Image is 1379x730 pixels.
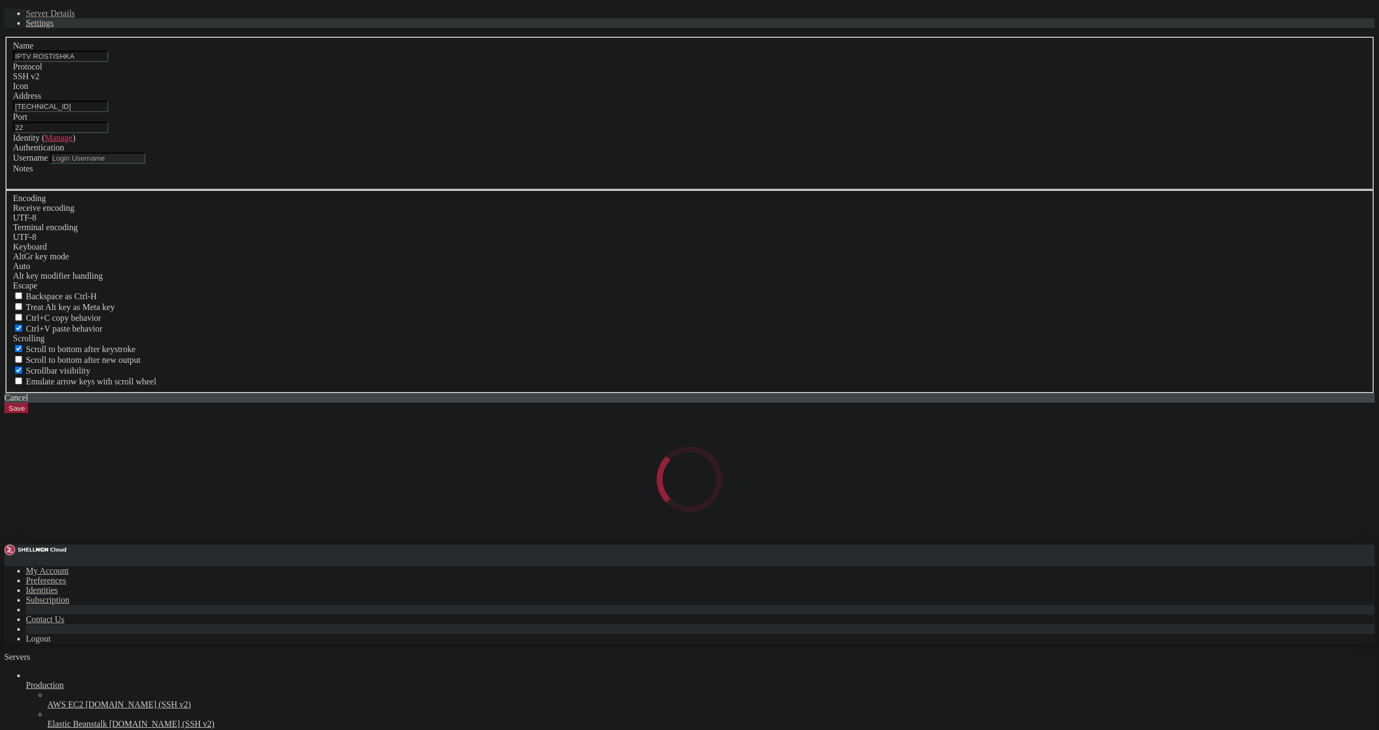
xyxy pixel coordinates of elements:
div: Auto [13,261,1366,271]
input: Emulate arrow keys with scroll wheel [15,377,22,384]
a: Manage [45,133,73,142]
a: Servers [4,652,73,662]
a: Logout [26,634,51,643]
span: Escape [13,281,37,290]
div: Loading... [649,438,730,520]
img: Shellngn [4,545,66,555]
label: Notes [13,164,33,173]
span: [DOMAIN_NAME] (SSH v2) [109,719,215,728]
label: Username [13,153,48,162]
label: When using the alternative screen buffer, and DECCKM (Application Cursor Keys) is active, mouse w... [13,377,156,386]
span: Scroll to bottom after keystroke [26,345,136,354]
div: Escape [13,281,1366,291]
label: The default terminal encoding. ISO-2022 enables character map translations (like graphics maps). ... [13,223,78,232]
input: Ctrl+V paste behavior [15,325,22,332]
div: SSH v2 [13,72,1366,81]
button: Save [4,403,29,414]
label: Encoding [13,194,46,203]
label: Name [13,41,33,50]
a: Production [26,680,1375,690]
input: Ctrl+C copy behavior [15,314,22,321]
input: Server Name [13,51,108,62]
div: Cancel [4,393,1375,403]
span: Scroll to bottom after new output [26,355,141,364]
label: Identity [13,133,75,142]
input: Port Number [13,122,108,133]
a: My Account [26,566,69,575]
a: Settings [26,18,54,27]
input: Scrollbar visibility [15,367,22,374]
div: UTF-8 [13,213,1366,223]
span: AWS EC2 [47,700,83,709]
label: Address [13,91,41,100]
label: Icon [13,81,28,91]
span: Production [26,680,64,690]
label: Ctrl-C copies if true, send ^C to host if false. Ctrl-Shift-C sends ^C to host if true, copies if... [13,313,101,322]
span: UTF-8 [13,232,37,242]
span: UTF-8 [13,213,37,222]
label: Set the expected encoding for data received from the host. If the encodings do not match, visual ... [13,203,74,212]
input: Backspace as Ctrl-H [15,292,22,299]
label: Scrolling [13,334,45,343]
label: If true, the backspace should send BS ('\x08', aka ^H). Otherwise the backspace key should send '... [13,292,97,301]
span: Ctrl+V paste behavior [26,324,102,333]
label: Controls how the Alt key is handled. Escape: Send an ESC prefix. 8-Bit: Add 128 to the typed char... [13,271,103,280]
li: Elastic Beanstalk [DOMAIN_NAME] (SSH v2) [47,710,1375,729]
a: Elastic Beanstalk [DOMAIN_NAME] (SSH v2) [47,719,1375,729]
input: Host Name or IP [13,101,108,112]
span: ( ) [42,133,75,142]
a: AWS EC2 [DOMAIN_NAME] (SSH v2) [47,700,1375,710]
span: Servers [4,652,30,662]
div: UTF-8 [13,232,1366,242]
span: Ctrl+C copy behavior [26,313,101,322]
span: SSH v2 [13,72,39,81]
label: Keyboard [13,242,47,251]
span: Emulate arrow keys with scroll wheel [26,377,156,386]
input: Treat Alt key as Meta key [15,303,22,310]
span: Backspace as Ctrl-H [26,292,97,301]
input: Scroll to bottom after new output [15,356,22,363]
a: Preferences [26,576,66,585]
span: Auto [13,261,30,271]
a: Subscription [26,595,69,604]
label: Ctrl+V pastes if true, sends ^V to host if false. Ctrl+Shift+V sends ^V to host if true, pastes i... [13,324,102,333]
label: Authentication [13,143,64,152]
a: Identities [26,586,58,595]
span: Treat Alt key as Meta key [26,302,115,312]
a: Contact Us [26,615,65,624]
label: Whether to scroll to the bottom on any keystroke. [13,345,136,354]
a: Server Details [26,9,75,18]
label: Scroll to bottom after new output. [13,355,141,364]
label: Protocol [13,62,42,71]
li: AWS EC2 [DOMAIN_NAME] (SSH v2) [47,690,1375,710]
span: [DOMAIN_NAME] (SSH v2) [86,700,191,709]
span: Elastic Beanstalk [47,719,107,728]
label: The vertical scrollbar mode. [13,366,90,375]
label: Set the expected encoding for data received from the host. If the encodings do not match, visual ... [13,252,69,261]
input: Login Username [50,153,145,164]
span: Scrollbar visibility [26,366,90,375]
label: Port [13,112,27,121]
label: Whether the Alt key acts as a Meta key or as a distinct Alt key. [13,302,115,312]
input: Scroll to bottom after keystroke [15,345,22,352]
